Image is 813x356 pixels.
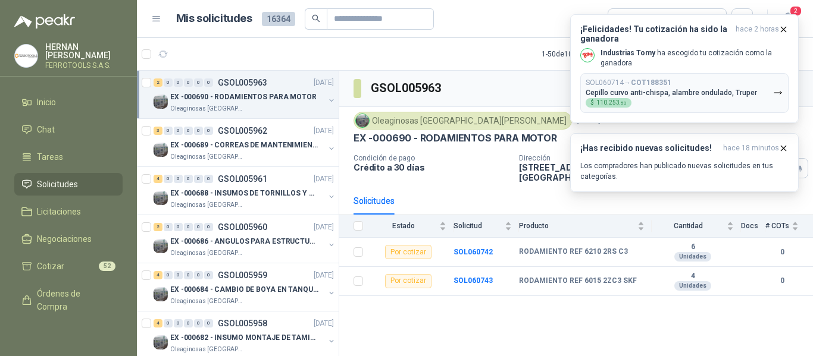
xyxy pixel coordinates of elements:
div: 0 [204,223,213,231]
p: GSOL005961 [218,175,267,183]
span: ,50 [620,100,627,106]
img: Company Logo [581,49,594,62]
div: 2 [154,78,162,87]
div: 0 [184,319,193,327]
div: 0 [204,319,213,327]
img: Company Logo [154,94,168,109]
a: Remisiones [14,323,123,345]
span: Cotizar [37,260,64,273]
p: EX -000686 - ANGULOS PARA ESTRUCTURAS DE FOSA DE L [170,236,318,247]
img: Logo peakr [14,14,75,29]
span: Inicio [37,96,56,109]
div: 0 [194,271,203,279]
div: 0 [194,127,203,135]
b: 0 [765,247,799,258]
div: 0 [194,223,203,231]
button: ¡Has recibido nuevas solicitudes!hace 18 minutos Los compradores han publicado nuevas solicitudes... [570,133,799,192]
div: 3 [154,127,162,135]
p: SOL060714 → [586,78,671,87]
div: 4 [154,319,162,327]
a: SOL060743 [454,276,493,285]
div: Solicitudes [354,194,395,207]
p: EX -000690 - RODAMIENTOS PARA MOTOR [170,92,317,103]
b: RODAMIENTO REF 6210 2RS C3 [519,247,628,257]
b: COT188351 [631,78,671,87]
a: Órdenes de Compra [14,282,123,318]
div: 4 [154,271,162,279]
div: 0 [204,127,213,135]
a: 3 0 0 0 0 0 GSOL005962[DATE] Company LogoEX -000689 - CORREAS DE MANTENIMIENTOOleaginosas [GEOGRA... [154,124,336,162]
p: Oleaginosas [GEOGRAPHIC_DATA][PERSON_NAME] [170,200,245,210]
div: 1 - 50 de 10814 [542,45,623,64]
p: Dirección [519,154,783,162]
span: Tareas [37,150,63,163]
div: 0 [164,271,173,279]
p: [DATE] [314,318,334,329]
p: [DATE] [314,125,334,137]
p: [DATE] [314,270,334,281]
img: Company Logo [154,143,168,157]
b: 6 [652,242,734,252]
h3: GSOL005963 [371,79,443,97]
h3: ¡Has recibido nuevas solicitudes! [580,143,718,153]
a: Cotizar52 [14,255,123,278]
span: Estado [370,222,437,230]
div: 0 [184,78,193,87]
p: [STREET_ADDRESS] Cali , [PERSON_NAME][GEOGRAPHIC_DATA] [519,162,783,182]
h1: Mis solicitudes [176,10,252,27]
span: Negociaciones [37,232,92,245]
b: 4 [652,272,734,281]
span: 110.253 [596,100,627,106]
h3: ¡Felicidades! Tu cotización ha sido la ganadora [580,24,731,43]
span: Producto [519,222,635,230]
p: GSOL005963 [218,78,267,87]
span: # COTs [765,222,789,230]
a: 2 0 0 0 0 0 GSOL005960[DATE] Company LogoEX -000686 - ANGULOS PARA ESTRUCTURAS DE FOSA DE LOleagi... [154,220,336,258]
a: 2 0 0 0 0 0 GSOL005963[DATE] Company LogoEX -000690 - RODAMIENTOS PARA MOTOROleaginosas [GEOGRAPH... [154,75,336,114]
div: 0 [184,127,193,135]
p: [DATE] [314,77,334,89]
span: search [312,14,320,23]
div: 0 [194,175,203,183]
div: 0 [204,175,213,183]
button: 2 [777,8,799,30]
p: GSOL005962 [218,127,267,135]
span: Solicitud [454,222,502,230]
p: Oleaginosas [GEOGRAPHIC_DATA][PERSON_NAME] [170,297,245,306]
div: 0 [184,175,193,183]
p: [DATE] [314,222,334,233]
div: 0 [184,223,193,231]
p: GSOL005960 [218,223,267,231]
div: 0 [164,78,173,87]
span: Órdenes de Compra [37,287,111,313]
th: Docs [741,215,765,238]
div: 0 [174,78,183,87]
a: Licitaciones [14,200,123,223]
span: Cantidad [652,222,724,230]
img: Company Logo [154,191,168,205]
img: Company Logo [356,114,369,127]
p: EX -000689 - CORREAS DE MANTENIMIENTO [170,140,318,151]
img: Company Logo [154,287,168,301]
b: Industrias Tomy [601,49,655,57]
b: 0 [765,275,799,286]
button: ¡Felicidades! Tu cotización ha sido la ganadorahace 2 horas Company LogoIndustrias Tomy ha escogi... [570,14,799,123]
p: Oleaginosas [GEOGRAPHIC_DATA][PERSON_NAME] [170,104,245,114]
a: Solicitudes [14,173,123,196]
span: 2 [789,5,802,17]
p: EX -000682 - INSUMO MONTAJE DE TAMIZ DE LICOR DE P [170,332,318,344]
img: Company Logo [154,335,168,349]
p: Los compradores han publicado nuevas solicitudes en tus categorías. [580,160,789,182]
p: Oleaginosas [GEOGRAPHIC_DATA][PERSON_NAME] [170,345,245,354]
a: Negociaciones [14,228,123,250]
th: # COTs [765,215,813,238]
p: Condición de pago [354,154,509,162]
a: 4 0 0 0 0 0 GSOL005959[DATE] Company LogoEX -000684 - CAMBIO DE BOYA EN TANQUE ALIMENTADOROleagin... [154,268,336,306]
div: $ [586,98,631,108]
div: 2 [154,223,162,231]
div: Unidades [674,281,711,291]
div: Todas [615,12,640,26]
p: EX -000690 - RODAMIENTOS PARA MOTOR [354,132,557,144]
div: Por cotizar [385,245,431,259]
